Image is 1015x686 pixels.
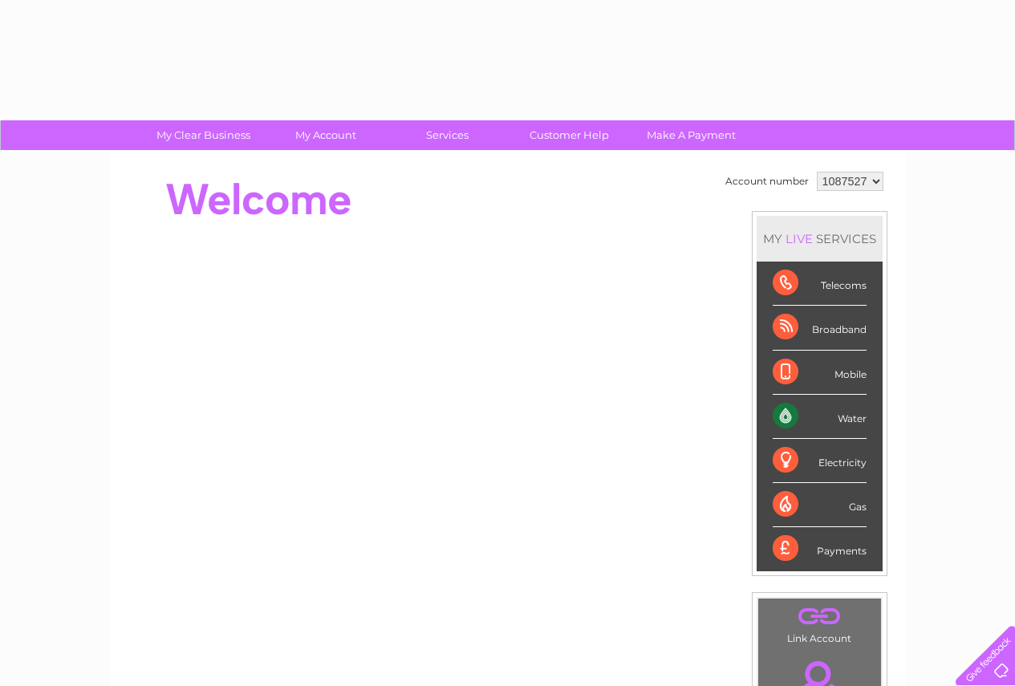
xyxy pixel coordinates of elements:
[259,120,392,150] a: My Account
[625,120,757,150] a: Make A Payment
[137,120,270,150] a: My Clear Business
[757,598,882,648] td: Link Account
[773,351,867,395] div: Mobile
[381,120,514,150] a: Services
[503,120,635,150] a: Customer Help
[762,603,877,631] a: .
[773,439,867,483] div: Electricity
[773,527,867,570] div: Payments
[773,483,867,527] div: Gas
[773,395,867,439] div: Water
